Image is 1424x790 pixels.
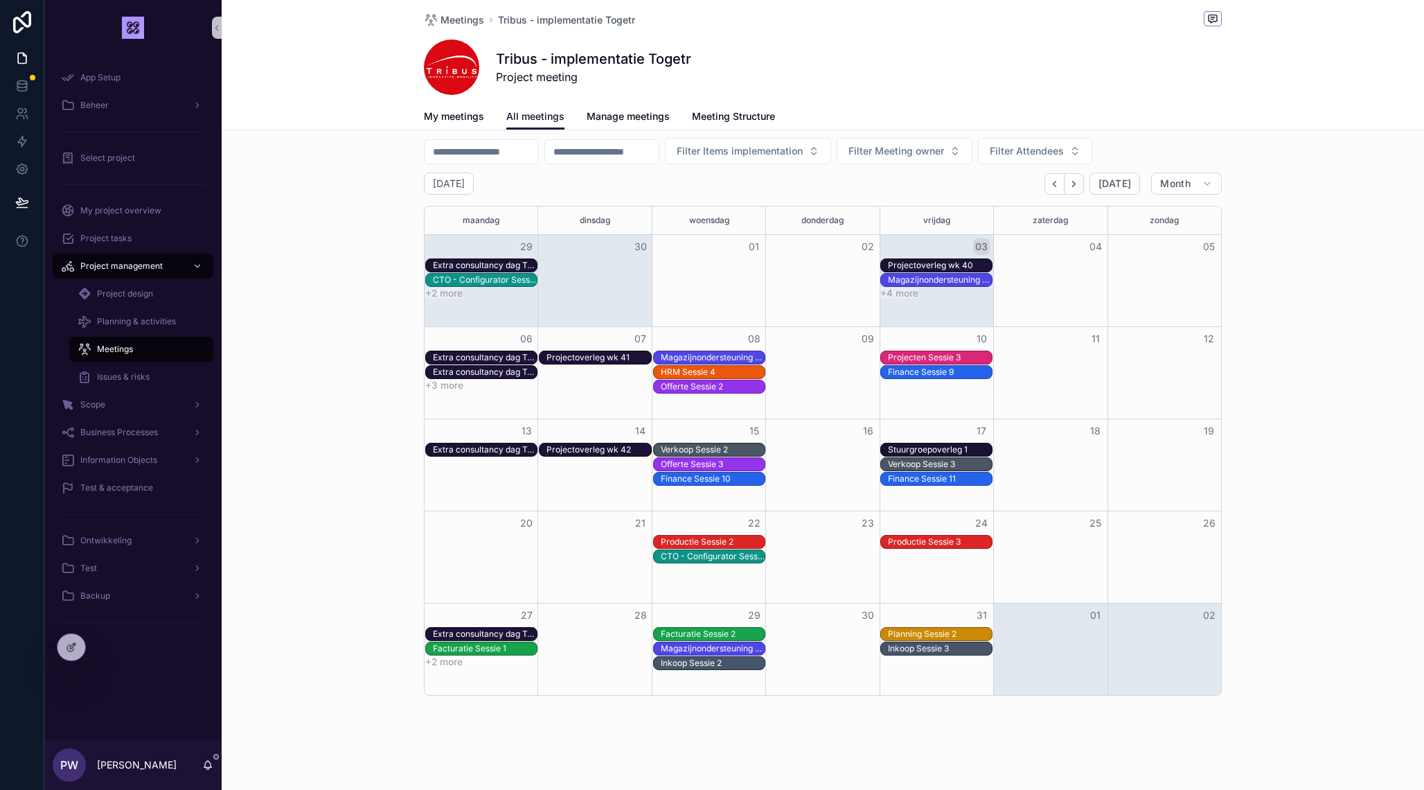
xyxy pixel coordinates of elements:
[632,238,649,255] button: 30
[661,629,765,640] div: Facturatie Sessie 2
[53,146,213,170] a: Select project
[1087,238,1104,255] button: 04
[665,138,831,164] button: Select Button
[661,458,765,471] div: Offerte Sessie 3
[632,515,649,532] button: 21
[1201,607,1218,624] button: 02
[661,444,765,456] div: Verkoop Sessie 2
[80,261,163,272] span: Project management
[990,144,1064,158] span: Filter Attendees
[1087,331,1104,347] button: 11
[677,144,803,158] span: Filter Items implementation
[860,515,876,532] button: 23
[888,473,992,485] div: Finance Sessie 11
[53,420,213,445] a: Business Processes
[80,205,161,216] span: My project overview
[973,515,990,532] button: 24
[692,104,775,132] a: Meeting Structure
[655,207,763,234] div: woensdag
[506,104,564,130] a: All meetings
[53,556,213,581] a: Test
[888,351,992,364] div: Projecten Sessie 3
[546,351,650,364] div: Projectoverleg wk 41
[860,423,876,439] button: 16
[888,536,992,548] div: Productie Sessie 3
[746,331,763,347] button: 08
[80,233,132,244] span: Project tasks
[97,316,176,327] span: Planning & activities
[888,459,992,470] div: Verkoop Sessie 3
[661,459,765,470] div: Offerte Sessie 3
[888,352,992,363] div: Projecten Sessie 3
[425,380,463,391] button: +3 more
[661,381,765,392] div: Offerte Sessie 2
[1065,173,1084,195] button: Next
[661,473,765,484] div: Finance Sessie 10
[433,628,537,640] div: Extra consultancy dag Togetr
[661,536,765,548] div: Productie Sessie 2
[996,207,1105,234] div: zaterdag
[53,93,213,118] a: Beheer
[540,207,649,234] div: dinsdag
[433,260,537,271] div: Extra consultancy dag Togetr
[433,274,537,286] div: CTO - Configurator Sessie 2
[518,423,535,439] button: 13
[424,104,484,132] a: My meetings
[97,344,133,355] span: Meetings
[661,367,765,378] div: HRM Sessie 4
[888,259,992,272] div: Projectoverleg wk 40
[661,352,765,363] div: Magazijnondersteuning Sessie 2
[661,642,765,655] div: Magazijnondersteuning Sessie 3
[53,198,213,223] a: My project overview
[1089,173,1140,195] button: [DATE]
[496,69,691,85] span: Project meeting
[53,254,213,279] a: Project management
[888,473,992,484] div: Finance Sessie 11
[53,226,213,251] a: Project tasks
[1201,331,1218,347] button: 12
[888,367,992,378] div: Finance Sessie 9
[80,100,109,111] span: Beheer
[973,607,990,624] button: 31
[53,448,213,473] a: Information Objects
[60,757,78,773] span: PW
[661,444,765,455] div: Verkoop Sessie 2
[661,473,765,485] div: Finance Sessie 10
[424,13,484,27] a: Meetings
[888,444,992,455] div: Stuurgroepoverleg 1
[888,642,992,655] div: Inkoop Sessie 3
[425,288,463,299] button: +2 more
[848,144,944,158] span: Filter Meeting owner
[860,331,876,347] button: 09
[433,444,537,455] div: Extra consultancy dag Togetr
[546,444,650,456] div: Projectoverleg wk 42
[433,367,537,378] div: Extra consultancy dag Togetr
[518,331,535,347] button: 06
[433,274,537,286] div: CTO - Configurator Sessie 2
[69,365,213,389] a: Issues & risks
[69,281,213,306] a: Project design
[1201,423,1218,439] button: 19
[44,55,222,651] div: scrollable content
[661,380,765,393] div: Offerte Sessie 2
[122,17,144,39] img: App logo
[80,482,153,493] span: Test & acceptance
[768,207,877,234] div: donderdag
[746,607,763,624] button: 29
[661,658,765,669] div: Inkoop Sessie 2
[973,238,990,255] button: 03
[661,643,765,654] div: Magazijnondersteuning Sessie 3
[433,352,537,363] div: Extra consultancy dag Togetr
[498,13,635,27] a: Tribus - implementatie Togetr
[53,392,213,417] a: Scope
[433,629,537,640] div: Extra consultancy dag Togetr
[433,642,537,655] div: Facturatie Sessie 1
[888,444,992,456] div: Stuurgroepoverleg 1
[518,238,535,255] button: 29
[80,152,135,164] span: Select project
[888,458,992,471] div: Verkoop Sessie 3
[837,138,972,164] button: Select Button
